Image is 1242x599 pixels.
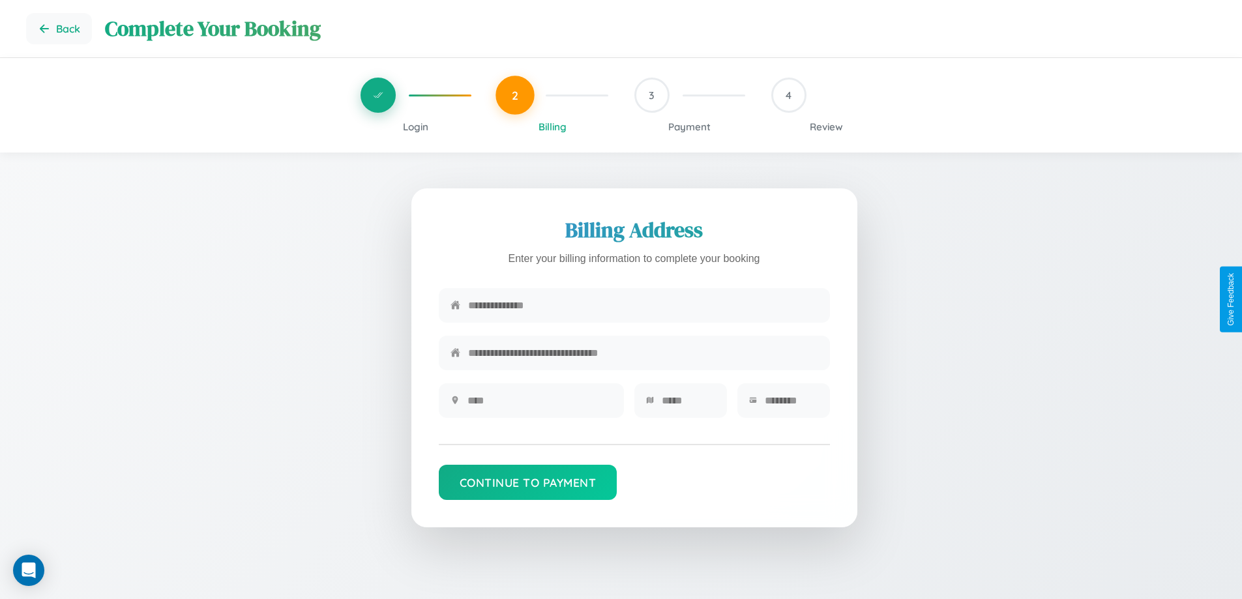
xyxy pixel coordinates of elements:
div: Open Intercom Messenger [13,555,44,586]
h2: Billing Address [439,216,830,244]
button: Continue to Payment [439,465,617,500]
span: Payment [668,121,711,133]
span: 3 [649,89,655,102]
div: Give Feedback [1226,273,1235,326]
span: Login [403,121,428,133]
span: 4 [786,89,791,102]
button: Go back [26,13,92,44]
span: Billing [539,121,567,133]
h1: Complete Your Booking [105,14,1216,43]
span: 2 [512,88,518,102]
p: Enter your billing information to complete your booking [439,250,830,269]
span: Review [810,121,843,133]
